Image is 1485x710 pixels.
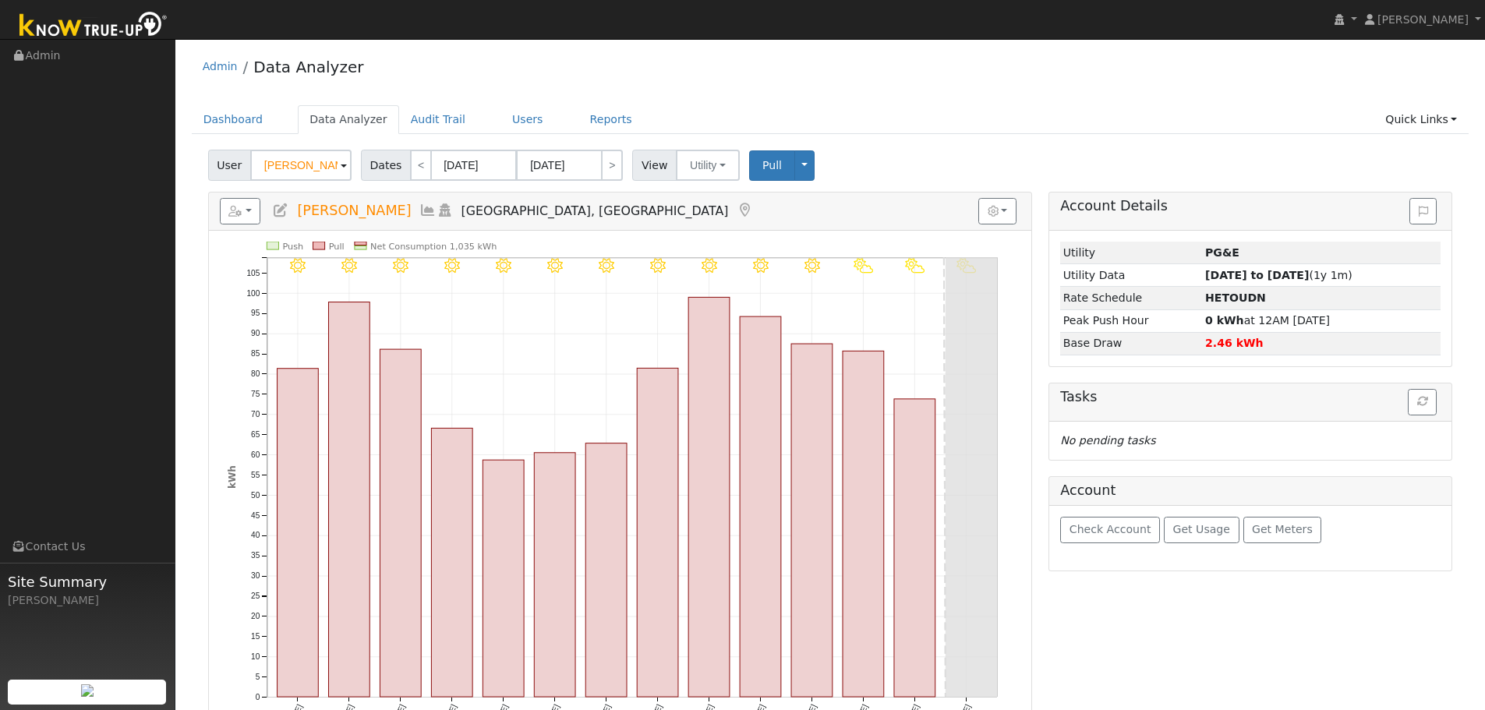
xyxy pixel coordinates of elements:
i: 8/22 - Clear [290,258,306,274]
rect: onclick="" [740,316,781,697]
a: Users [500,105,555,134]
input: Select a User [250,150,352,181]
td: Utility [1060,242,1202,264]
a: Map [736,203,753,218]
rect: onclick="" [431,429,472,698]
i: 8/24 - Clear [393,258,408,274]
i: 8/30 - Clear [702,258,717,274]
i: 8/26 - MostlyClear [496,258,511,274]
a: Quick Links [1374,105,1469,134]
i: 9/01 - Clear [804,258,819,274]
text: 100 [246,289,260,298]
text: 20 [251,612,260,620]
td: Rate Schedule [1060,287,1202,309]
rect: onclick="" [843,351,884,698]
strong: ID: 17254018, authorized: 09/05/25 [1205,246,1239,259]
text: 105 [246,269,260,277]
div: [PERSON_NAME] [8,592,167,609]
span: Check Account [1070,523,1151,535]
text: 10 [251,652,260,661]
rect: onclick="" [894,399,935,697]
td: Peak Push Hour [1060,309,1202,332]
text: Net Consumption 1,035 kWh [370,242,497,252]
text: 40 [251,532,260,540]
text: Pull [328,242,344,252]
rect: onclick="" [483,460,524,697]
a: Multi-Series Graph [419,203,437,218]
button: Issue History [1409,198,1437,224]
text: 0 [255,693,260,701]
span: User [208,150,251,181]
i: 8/25 - Clear [444,258,460,274]
span: Pull [762,159,782,171]
h5: Account Details [1060,198,1441,214]
text: 75 [251,390,260,398]
text: 60 [251,450,260,459]
i: 8/31 - Clear [753,258,769,274]
strong: 2.46 kWh [1205,337,1264,349]
span: [PERSON_NAME] [297,203,411,218]
button: Pull [749,150,795,181]
text: 55 [251,471,260,479]
i: 9/03 - PartlyCloudy [905,258,925,274]
a: Login As (last Never) [437,203,454,218]
i: 8/28 - Clear [599,258,614,274]
text: 5 [255,673,260,681]
a: Reports [578,105,644,134]
text: 45 [251,511,260,520]
text: 85 [251,350,260,359]
a: Data Analyzer [298,105,399,134]
i: 8/27 - Clear [547,258,563,274]
h5: Account [1060,482,1116,498]
span: Get Usage [1173,523,1230,535]
rect: onclick="" [328,302,369,698]
button: Get Meters [1243,517,1322,543]
text: 35 [251,552,260,560]
text: Push [282,242,303,252]
text: 50 [251,491,260,500]
i: 8/23 - Clear [341,258,357,274]
a: > [601,150,623,181]
rect: onclick="" [791,344,833,697]
a: < [410,150,432,181]
button: Refresh [1408,389,1437,415]
text: 90 [251,330,260,338]
text: 25 [251,592,260,601]
a: Audit Trail [399,105,477,134]
rect: onclick="" [688,298,730,698]
a: Dashboard [192,105,275,134]
rect: onclick="" [585,443,627,697]
rect: onclick="" [277,369,318,697]
img: Know True-Up [12,9,175,44]
i: 9/02 - PartlyCloudy [854,258,873,274]
rect: onclick="" [637,369,678,698]
text: 65 [251,430,260,439]
span: Site Summary [8,571,167,592]
h5: Tasks [1060,389,1441,405]
a: Data Analyzer [253,58,363,76]
a: Admin [203,60,238,72]
img: retrieve [81,684,94,697]
span: View [632,150,677,181]
text: 95 [251,309,260,318]
td: Base Draw [1060,332,1202,355]
text: kWh [227,465,238,489]
span: Dates [361,150,411,181]
i: No pending tasks [1060,434,1155,447]
rect: onclick="" [534,453,575,697]
text: 70 [251,410,260,419]
span: [GEOGRAPHIC_DATA], [GEOGRAPHIC_DATA] [461,203,729,218]
text: 80 [251,369,260,378]
i: 8/29 - Clear [650,258,666,274]
rect: onclick="" [380,349,421,697]
a: Edit User (36801) [272,203,289,218]
strong: Q [1205,291,1266,304]
strong: [DATE] to [DATE] [1205,269,1309,281]
button: Check Account [1060,517,1160,543]
span: [PERSON_NAME] [1377,13,1469,26]
text: 15 [251,632,260,641]
td: Utility Data [1060,264,1202,287]
text: 30 [251,572,260,581]
span: Get Meters [1252,523,1313,535]
button: Utility [676,150,740,181]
